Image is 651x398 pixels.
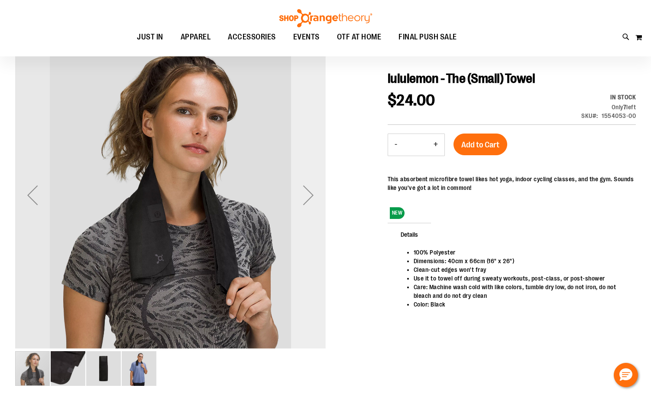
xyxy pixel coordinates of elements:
span: ACCESSORIES [228,27,276,47]
button: Increase product quantity [427,134,444,156]
button: Decrease product quantity [388,134,404,156]
strong: SKU [581,112,598,119]
span: $24.00 [388,91,435,109]
span: Details [388,223,431,245]
img: Shop Orangetheory [278,9,373,27]
div: Next [291,39,326,350]
button: Hello, have a question? Let’s chat. [614,363,638,387]
span: APPAREL [181,27,211,47]
a: OTF AT HOME [328,27,390,47]
a: EVENTS [285,27,328,47]
a: ACCESSORIES [219,27,285,47]
li: Dimensions: 40cm x 66cm (16" x 26") [414,257,627,265]
div: Only 7 left [581,103,636,111]
img: lululemon The (Small) Towel [51,351,85,386]
button: Add to Cart [453,134,507,155]
a: APPAREL [172,27,220,47]
div: Previous [15,39,50,350]
strong: 7 [623,104,627,111]
div: image 4 of 4 [122,350,156,387]
span: Add to Cart [461,140,499,150]
li: 100% Polyester [414,248,627,257]
a: FINAL PUSH SALE [390,27,466,47]
span: In stock [610,94,636,101]
li: Care: Machine wash cold with like colors, tumble dry low, do not iron, do not bleach and do not d... [414,283,627,300]
li: Use it to towel off during sweaty workouts, post-class, or post-shower [414,274,627,283]
div: 1554053-00 [602,111,636,120]
span: NEW [390,207,405,219]
a: JUST IN [128,27,172,47]
li: Color: Black [414,300,627,309]
div: carousel [15,39,326,387]
span: EVENTS [293,27,320,47]
img: lululemon The (Small) Towel [122,351,156,386]
span: OTF AT HOME [337,27,382,47]
span: FINAL PUSH SALE [398,27,457,47]
div: lululemon The (Small) Towel [15,39,326,350]
span: JUST IN [137,27,163,47]
div: image 2 of 4 [51,350,86,387]
img: lululemon The (Small) Towel [86,351,121,386]
div: image 3 of 4 [86,350,122,387]
div: image 1 of 4 [15,350,51,387]
div: Availability [581,93,636,101]
img: lululemon The (Small) Towel [15,38,326,349]
div: This absorbent microfibre towel likes hot yoga, indoor cycling classes, and the gym. Sounds like ... [388,175,636,192]
span: lululemon - The (Small) Towel [388,71,535,86]
input: Product quantity [404,134,427,155]
li: Clean-cut edges won't fray [414,265,627,274]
